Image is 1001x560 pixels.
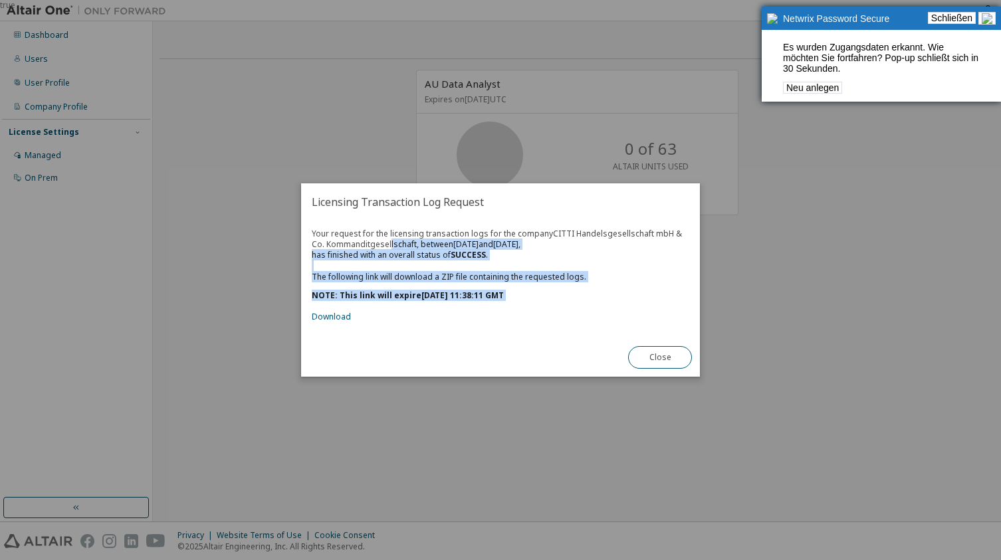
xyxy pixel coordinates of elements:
[301,183,700,221] h2: Licensing Transaction Log Request
[312,271,689,282] p: The following link will download a ZIP file containing the requested logs.
[451,249,486,260] b: SUCCESS
[312,311,351,322] a: Download
[312,229,689,322] div: Your request for the licensing transaction logs for the company CITTI Handelsgesellschaft mbH & C...
[628,346,692,369] button: Close
[312,290,504,301] b: NOTE: This link will expire [DATE] 11:38:11 GMT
